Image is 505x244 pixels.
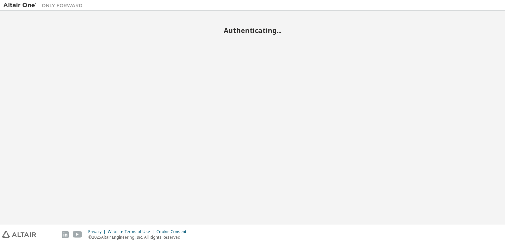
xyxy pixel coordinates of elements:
[156,229,190,234] div: Cookie Consent
[62,231,69,238] img: linkedin.svg
[108,229,156,234] div: Website Terms of Use
[88,229,108,234] div: Privacy
[3,26,502,35] h2: Authenticating...
[88,234,190,240] p: © 2025 Altair Engineering, Inc. All Rights Reserved.
[73,231,82,238] img: youtube.svg
[3,2,86,9] img: Altair One
[2,231,36,238] img: altair_logo.svg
